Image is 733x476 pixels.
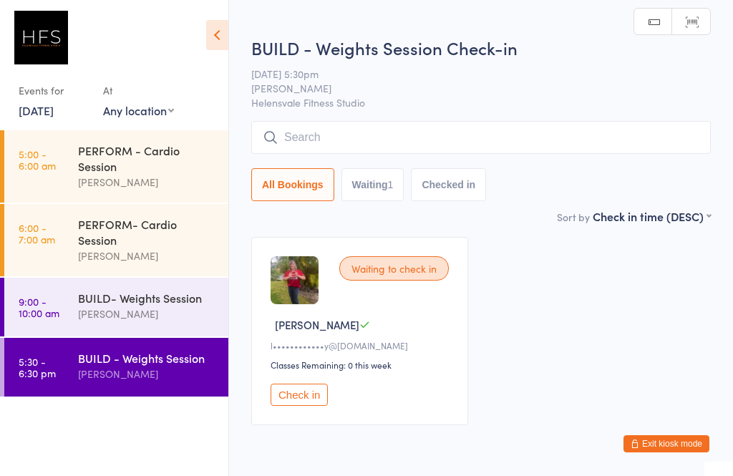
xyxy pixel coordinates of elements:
[251,67,689,81] span: [DATE] 5:30pm
[593,208,711,224] div: Check in time (DESC)
[411,168,486,201] button: Checked in
[103,79,174,102] div: At
[271,384,328,406] button: Check in
[78,366,216,382] div: [PERSON_NAME]
[78,306,216,322] div: [PERSON_NAME]
[19,148,56,171] time: 5:00 - 6:00 am
[251,81,689,95] span: [PERSON_NAME]
[19,102,54,118] a: [DATE]
[271,359,453,371] div: Classes Remaining: 0 this week
[19,79,89,102] div: Events for
[251,95,711,110] span: Helensvale Fitness Studio
[275,317,359,332] span: [PERSON_NAME]
[14,11,68,64] img: Helensvale Fitness Studio (HFS)
[4,278,228,336] a: 9:00 -10:00 amBUILD- Weights Session[PERSON_NAME]
[19,222,55,245] time: 6:00 - 7:00 am
[4,338,228,397] a: 5:30 -6:30 pmBUILD - Weights Session[PERSON_NAME]
[19,356,56,379] time: 5:30 - 6:30 pm
[4,130,228,203] a: 5:00 -6:00 amPERFORM - Cardio Session[PERSON_NAME]
[271,256,319,304] img: image1752983619.png
[271,339,453,351] div: l••••••••••••y@[DOMAIN_NAME]
[19,296,59,319] time: 9:00 - 10:00 am
[388,179,394,190] div: 1
[78,142,216,174] div: PERFORM - Cardio Session
[623,435,709,452] button: Exit kiosk mode
[78,248,216,264] div: [PERSON_NAME]
[341,168,404,201] button: Waiting1
[78,350,216,366] div: BUILD - Weights Session
[251,36,711,59] h2: BUILD - Weights Session Check-in
[78,290,216,306] div: BUILD- Weights Session
[78,216,216,248] div: PERFORM- Cardio Session
[78,174,216,190] div: [PERSON_NAME]
[103,102,174,118] div: Any location
[251,168,334,201] button: All Bookings
[251,121,711,154] input: Search
[4,204,228,276] a: 6:00 -7:00 amPERFORM- Cardio Session[PERSON_NAME]
[557,210,590,224] label: Sort by
[339,256,449,281] div: Waiting to check in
